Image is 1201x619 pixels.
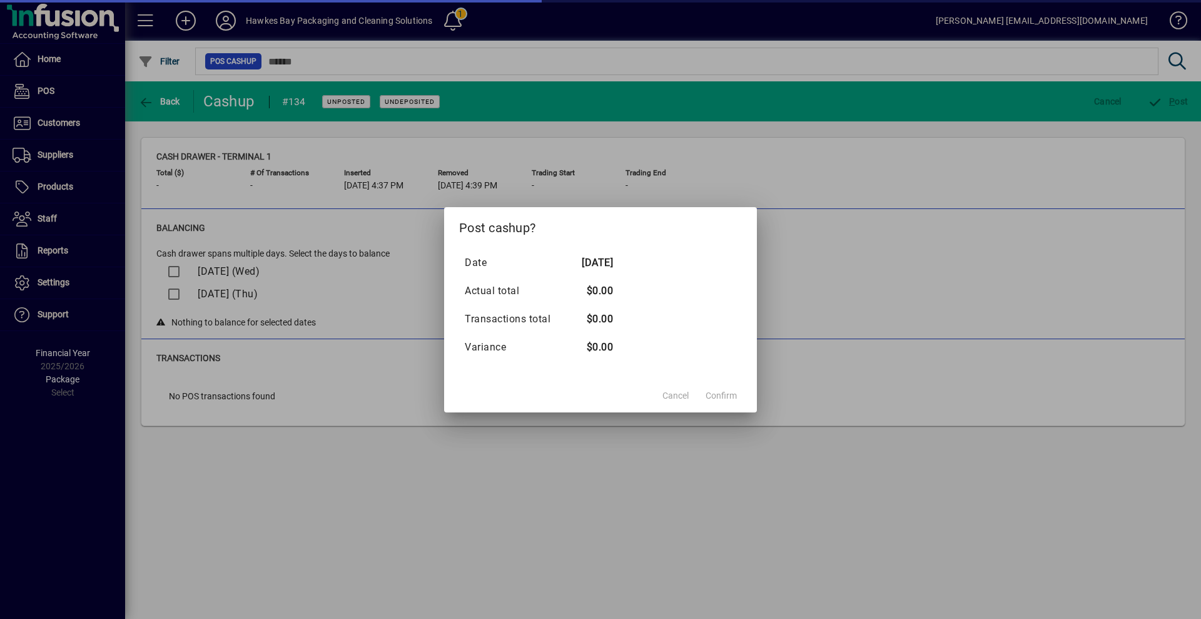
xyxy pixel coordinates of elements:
td: $0.00 [563,334,613,362]
td: Date [464,249,563,277]
h2: Post cashup? [444,207,757,243]
td: [DATE] [563,249,613,277]
td: Transactions total [464,305,563,334]
td: Variance [464,334,563,362]
td: Actual total [464,277,563,305]
td: $0.00 [563,305,613,334]
td: $0.00 [563,277,613,305]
